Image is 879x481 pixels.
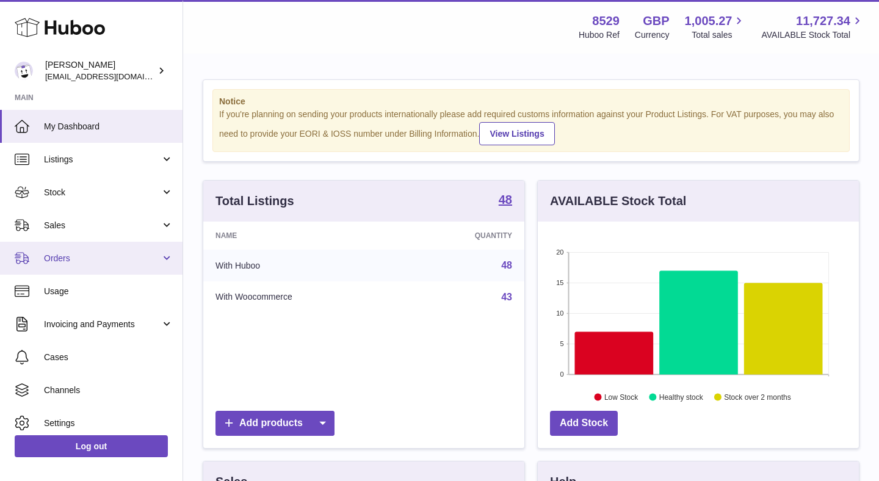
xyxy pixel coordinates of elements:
[635,29,670,41] div: Currency
[550,193,686,209] h3: AVAILABLE Stock Total
[203,281,402,313] td: With Woocommerce
[501,292,512,302] a: 43
[45,59,155,82] div: [PERSON_NAME]
[45,71,179,81] span: [EMAIL_ADDRESS][DOMAIN_NAME]
[44,220,161,231] span: Sales
[692,29,746,41] span: Total sales
[44,319,161,330] span: Invoicing and Payments
[560,340,563,347] text: 5
[556,248,563,256] text: 20
[402,222,524,250] th: Quantity
[761,13,864,41] a: 11,727.34 AVAILABLE Stock Total
[15,62,33,80] img: admin@redgrass.ch
[219,96,843,107] strong: Notice
[203,250,402,281] td: With Huboo
[44,187,161,198] span: Stock
[215,411,335,436] a: Add products
[15,435,168,457] a: Log out
[685,13,733,29] span: 1,005.27
[479,122,554,145] a: View Listings
[685,13,747,41] a: 1,005.27 Total sales
[604,392,638,401] text: Low Stock
[44,253,161,264] span: Orders
[44,385,173,396] span: Channels
[44,418,173,429] span: Settings
[44,121,173,132] span: My Dashboard
[44,352,173,363] span: Cases
[659,392,704,401] text: Healthy stock
[579,29,620,41] div: Huboo Ref
[761,29,864,41] span: AVAILABLE Stock Total
[44,154,161,165] span: Listings
[219,109,843,145] div: If you're planning on sending your products internationally please add required customs informati...
[592,13,620,29] strong: 8529
[556,279,563,286] text: 15
[499,193,512,208] a: 48
[215,193,294,209] h3: Total Listings
[643,13,669,29] strong: GBP
[550,411,618,436] a: Add Stock
[724,392,790,401] text: Stock over 2 months
[796,13,850,29] span: 11,727.34
[556,309,563,317] text: 10
[501,260,512,270] a: 48
[203,222,402,250] th: Name
[560,371,563,378] text: 0
[499,193,512,206] strong: 48
[44,286,173,297] span: Usage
